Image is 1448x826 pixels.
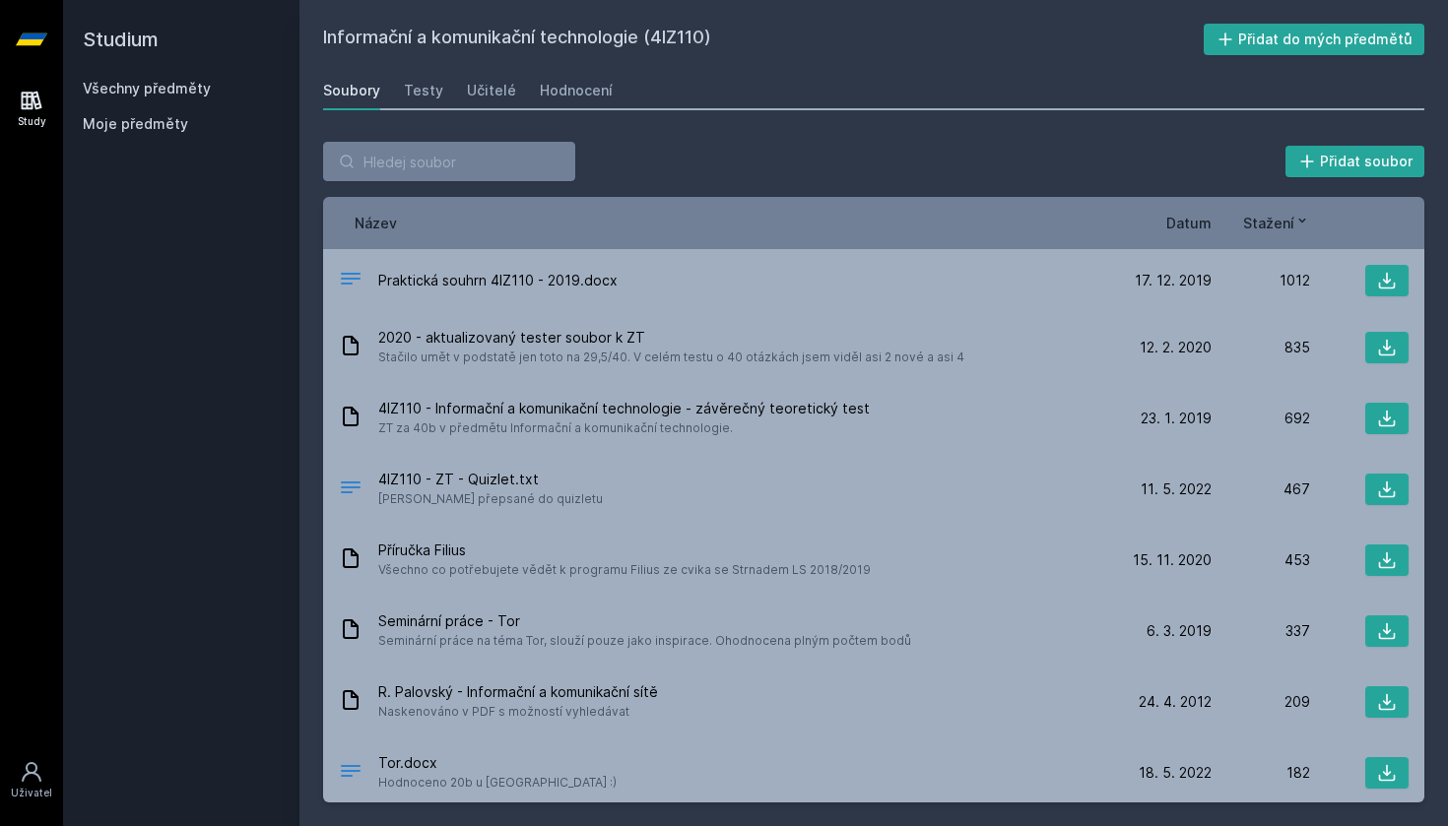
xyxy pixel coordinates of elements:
[378,328,964,348] span: 2020 - aktualizovaný tester soubor k ZT
[1285,146,1425,177] button: Přidat soubor
[83,114,188,134] span: Moje předměty
[1212,550,1310,570] div: 453
[1212,763,1310,783] div: 182
[11,786,52,800] div: Uživatel
[323,81,380,100] div: Soubory
[83,80,211,96] a: Všechny předměty
[378,702,658,722] span: Naskenováno v PDF s možností vyhledávat
[323,24,1204,55] h2: Informační a komunikační technologie (4IZ110)
[1135,271,1212,290] span: 17. 12. 2019
[1212,479,1310,499] div: 467
[339,267,362,295] div: DOCX
[540,81,613,100] div: Hodnocení
[404,81,443,100] div: Testy
[378,348,964,367] span: Stačilo umět v podstatě jen toto na 29,5/40. V celém testu o 40 otázkách jsem viděl asi 2 nové a ...
[323,71,380,110] a: Soubory
[1166,213,1212,233] button: Datum
[1212,621,1310,641] div: 337
[378,399,870,418] span: 4IZ110 - Informační a komunikační technologie - závěrečný teoretický test
[1212,338,1310,357] div: 835
[378,489,603,509] span: [PERSON_NAME] přepsané do quizletu
[339,759,362,788] div: DOCX
[323,142,575,181] input: Hledej soubor
[1243,213,1294,233] span: Stažení
[378,560,871,580] span: Všechno co potřebujete vědět k programu Filius ze cvika se Strnadem LS 2018/2019
[378,631,911,651] span: Seminární práce na téma Tor, slouží pouze jako inspirace. Ohodnocena plným počtem bodů
[1139,692,1212,712] span: 24. 4. 2012
[378,540,871,560] span: Příručka Filius
[378,773,617,793] span: Hodnoceno 20b u [GEOGRAPHIC_DATA] :)
[339,476,362,504] div: TXT
[18,114,46,129] div: Study
[540,71,613,110] a: Hodnocení
[1140,338,1212,357] span: 12. 2. 2020
[378,418,870,438] span: ZT za 40b v předmětu Informační a komunikační technologie.
[1141,479,1212,499] span: 11. 5. 2022
[378,682,658,702] span: R. Palovský - Informační a komunikační sítě
[4,79,59,139] a: Study
[378,753,617,773] span: Tor.docx
[404,71,443,110] a: Testy
[467,81,516,100] div: Učitelé
[4,750,59,810] a: Uživatel
[1243,213,1310,233] button: Stažení
[1212,271,1310,290] div: 1012
[1147,621,1212,641] span: 6. 3. 2019
[1204,24,1425,55] button: Přidat do mých předmětů
[1141,409,1212,428] span: 23. 1. 2019
[378,470,603,489] span: 4IZ110 - ZT - Quizlet.txt
[1212,692,1310,712] div: 209
[1212,409,1310,428] div: 692
[467,71,516,110] a: Učitelé
[355,213,397,233] button: Název
[1139,763,1212,783] span: 18. 5. 2022
[378,271,618,290] span: Praktická souhrn 4IZ110 - 2019.docx
[1133,550,1212,570] span: 15. 11. 2020
[378,611,911,631] span: Seminární práce - Tor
